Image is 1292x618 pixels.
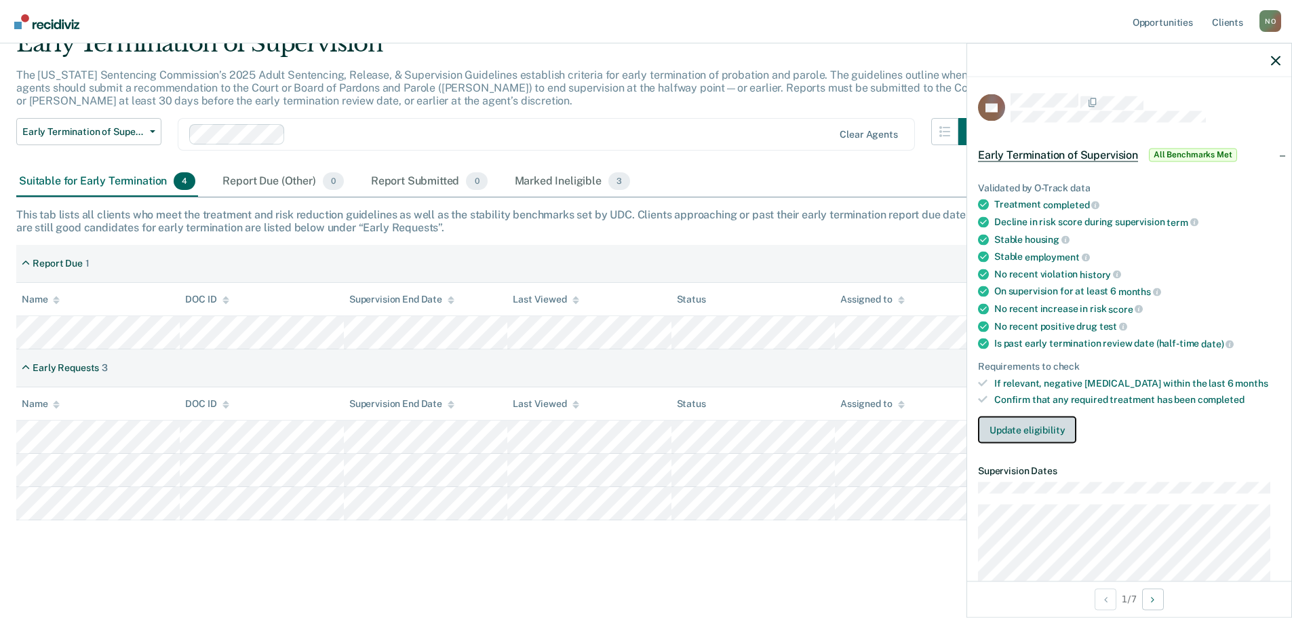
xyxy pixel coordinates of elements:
[840,129,897,140] div: Clear agents
[185,398,229,410] div: DOC ID
[994,268,1280,280] div: No recent violation
[1149,148,1237,161] span: All Benchmarks Met
[994,394,1280,406] div: Confirm that any required treatment has been
[16,208,1276,234] div: This tab lists all clients who meet the treatment and risk reduction guidelines as well as the st...
[1167,216,1198,227] span: term
[1201,338,1234,349] span: date)
[16,30,985,69] div: Early Termination of Supervision
[14,14,79,29] img: Recidiviz
[185,294,229,305] div: DOC ID
[1142,588,1164,610] button: Next Opportunity
[978,182,1280,193] div: Validated by O-Track data
[1198,394,1245,405] span: completed
[1080,269,1121,279] span: history
[220,167,346,197] div: Report Due (Other)
[1118,286,1161,297] span: months
[840,294,904,305] div: Assigned to
[994,199,1280,211] div: Treatment
[349,294,454,305] div: Supervision End Date
[22,398,60,410] div: Name
[994,303,1280,315] div: No recent increase in risk
[978,360,1280,372] div: Requirements to check
[512,167,633,197] div: Marked Ineligible
[978,417,1076,444] button: Update eligibility
[16,69,981,107] p: The [US_STATE] Sentencing Commission’s 2025 Adult Sentencing, Release, & Supervision Guidelines e...
[22,294,60,305] div: Name
[994,377,1280,389] div: If relevant, negative [MEDICAL_DATA] within the last 6
[1108,303,1143,314] span: score
[608,172,630,190] span: 3
[840,398,904,410] div: Assigned to
[677,398,706,410] div: Status
[1259,10,1281,32] button: Profile dropdown button
[368,167,490,197] div: Report Submitted
[994,320,1280,332] div: No recent positive drug
[1235,377,1268,388] span: months
[16,167,198,197] div: Suitable for Early Termination
[323,172,344,190] span: 0
[978,148,1138,161] span: Early Termination of Supervision
[994,233,1280,246] div: Stable
[978,465,1280,477] dt: Supervision Dates
[33,362,99,374] div: Early Requests
[513,294,579,305] div: Last Viewed
[22,126,144,138] span: Early Termination of Supervision
[994,216,1280,228] div: Decline in risk score during supervision
[1095,588,1116,610] button: Previous Opportunity
[994,251,1280,263] div: Stable
[33,258,83,269] div: Report Due
[1043,199,1100,210] span: completed
[994,286,1280,298] div: On supervision for at least 6
[466,172,487,190] span: 0
[1259,10,1281,32] div: N O
[967,133,1291,176] div: Early Termination of SupervisionAll Benchmarks Met
[102,362,108,374] div: 3
[967,581,1291,617] div: 1 / 7
[1025,234,1070,245] span: housing
[349,398,454,410] div: Supervision End Date
[174,172,195,190] span: 4
[677,294,706,305] div: Status
[1025,251,1089,262] span: employment
[85,258,90,269] div: 1
[513,398,579,410] div: Last Viewed
[1099,321,1127,332] span: test
[994,338,1280,350] div: Is past early termination review date (half-time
